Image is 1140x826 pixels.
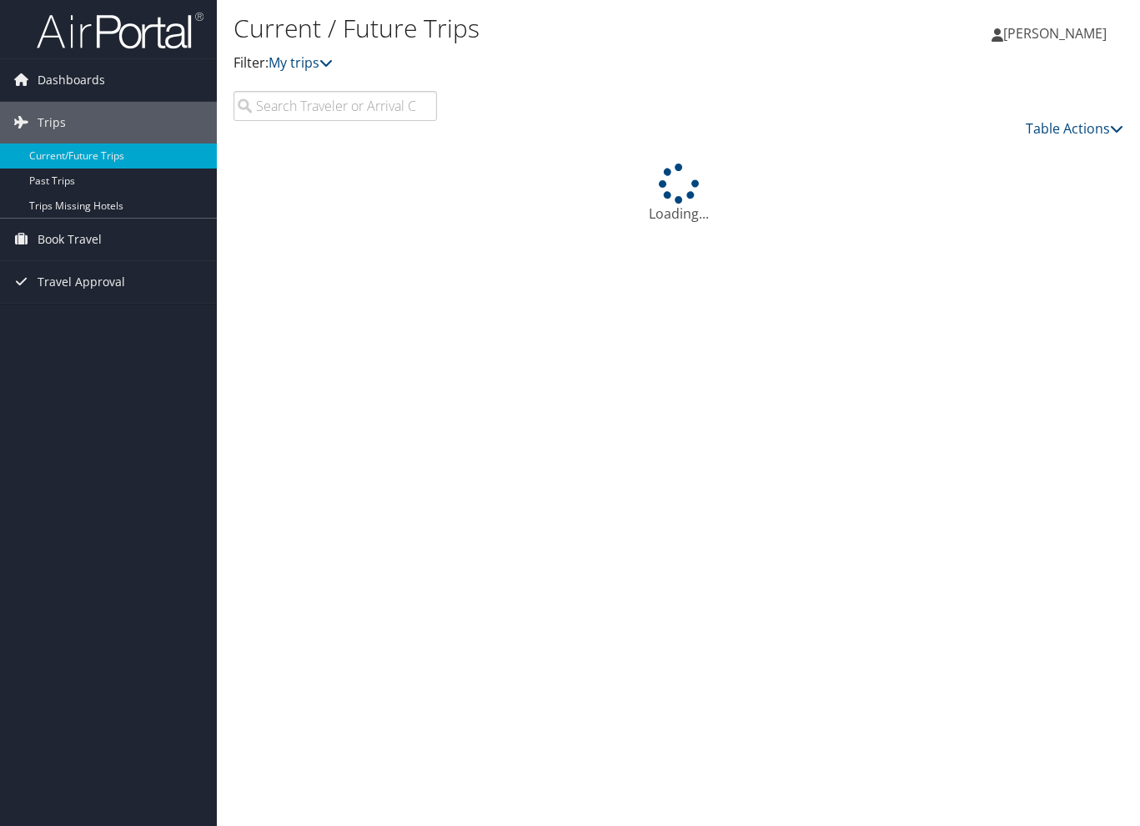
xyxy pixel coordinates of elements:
[37,11,203,50] img: airportal-logo.png
[38,102,66,144] span: Trips
[1003,24,1107,43] span: [PERSON_NAME]
[234,164,1123,224] div: Loading...
[234,53,826,74] p: Filter:
[38,59,105,101] span: Dashboards
[38,261,125,303] span: Travel Approval
[992,8,1123,58] a: [PERSON_NAME]
[269,53,333,72] a: My trips
[234,11,826,46] h1: Current / Future Trips
[234,91,437,121] input: Search Traveler or Arrival City
[1026,119,1123,138] a: Table Actions
[38,219,102,260] span: Book Travel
